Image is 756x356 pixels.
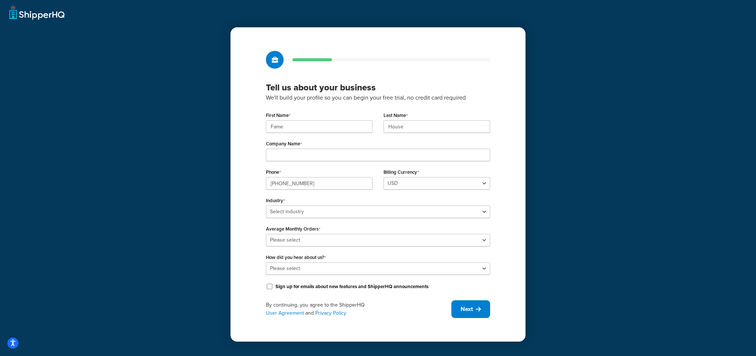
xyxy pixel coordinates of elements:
p: We'll build your profile so you can begin your free trial, no credit card required [266,93,490,103]
label: Company Name [266,141,302,147]
label: Industry [266,198,285,204]
label: Phone [266,169,281,175]
label: Billing Currency [384,169,419,175]
label: Sign up for emails about new features and ShipperHQ announcements [275,283,429,290]
span: Next [461,305,473,313]
div: By continuing, you agree to the ShipperHQ and [266,301,451,317]
label: How did you hear about us? [266,255,326,260]
button: Next [451,300,490,318]
h3: Tell us about your business [266,82,490,93]
a: Privacy Policy [315,309,346,317]
a: User Agreement [266,309,304,317]
label: Average Monthly Orders [266,226,320,232]
label: Last Name [384,113,408,118]
label: First Name [266,113,291,118]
